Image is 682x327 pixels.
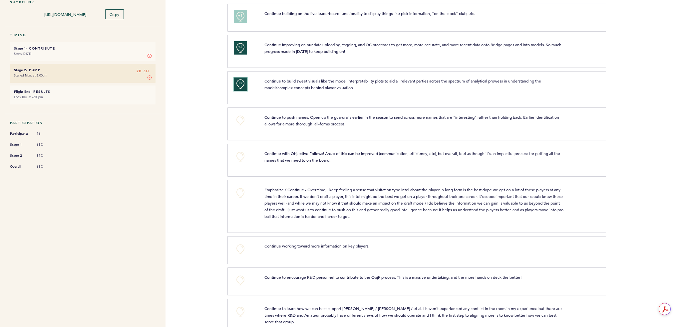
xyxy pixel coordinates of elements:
h6: - Results [14,89,152,94]
small: Stage 2 [14,68,26,72]
span: +1 [238,12,243,19]
span: Continue to push names. Open up the guardrails earlier in the season to send across more names th... [264,114,560,126]
button: +1 [234,10,247,23]
small: Flight End [14,89,30,94]
span: Participants [10,130,30,137]
button: Copy [105,9,124,19]
span: 69% [37,142,57,147]
span: 31% [37,153,57,158]
span: Stage 1 [10,141,30,148]
span: Emphasize / Continue - Over time, I keep feeling a sense that visitation type intel about the pla... [264,187,564,219]
small: Stage 1 [14,46,26,51]
span: Copy [110,12,120,17]
h5: Participation [10,121,156,125]
span: +2 [238,80,243,86]
span: Continue working toward more information on key players. [264,243,369,248]
span: Overall [10,163,30,170]
span: Continue improving on our data uploading, tagging, and QC processes to get more, more accurate, a... [264,42,562,54]
time: Starts [DATE] [14,52,31,56]
span: Continue to build sweet visuals like the model interpretability plots to aid all relevant parties... [264,78,542,90]
button: +2 [234,78,247,91]
h5: Timing [10,33,156,37]
span: Continue building on the live leaderboard functionality to display things like pick information, ... [264,11,475,16]
span: Continue to encourage R&D personnel to contribute to the ObjF process. This is a massive undertak... [264,274,521,280]
span: +2 [238,44,243,50]
span: 69% [37,164,57,169]
h6: - Contribute [14,46,152,51]
span: Stage 2 [10,152,30,159]
h6: - Pump [14,68,152,72]
span: Continue to learn how we can best support [PERSON_NAME] / [PERSON_NAME] / et al. I haven't experi... [264,306,563,324]
span: Continue with Objective Follows! Areas of this can be improved (communication, efficiency, etc), ... [264,151,561,163]
button: +2 [234,41,247,55]
time: Ends Thu. at 6:00pm [14,95,43,99]
span: 2D 5H [137,68,149,75]
time: Started Mon. at 6:00pm [14,73,47,78]
span: 16 [37,131,57,136]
